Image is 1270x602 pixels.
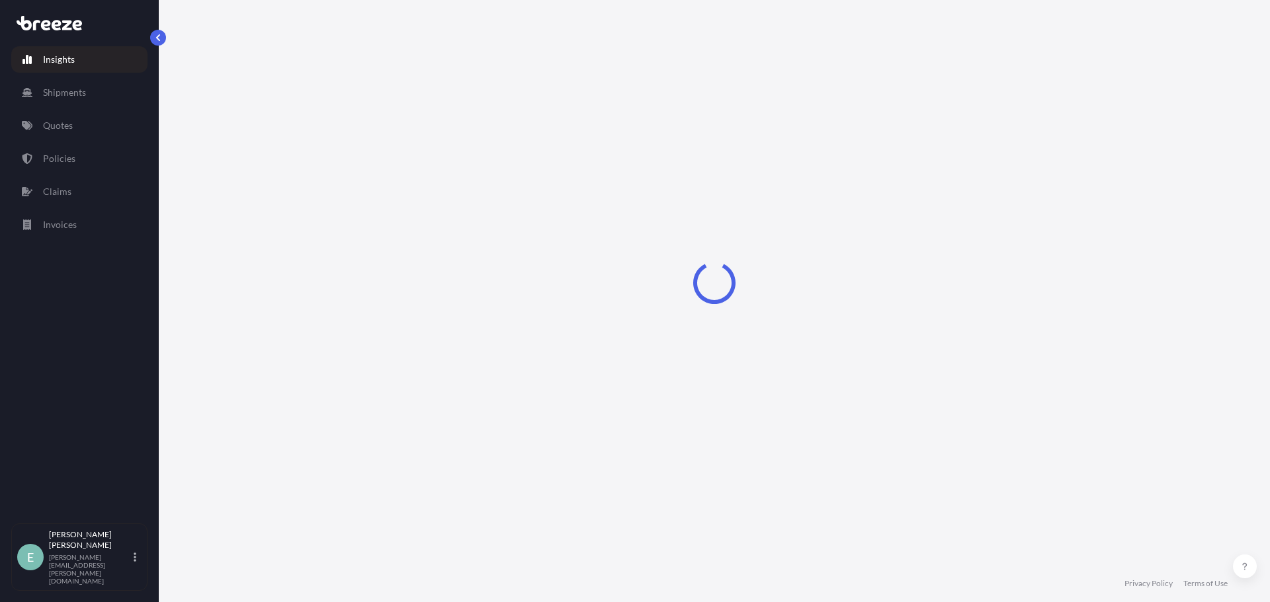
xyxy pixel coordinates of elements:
[49,529,131,550] p: [PERSON_NAME] [PERSON_NAME]
[1124,578,1173,589] a: Privacy Policy
[11,46,148,73] a: Insights
[43,86,86,99] p: Shipments
[43,152,75,165] p: Policies
[11,145,148,172] a: Policies
[11,112,148,139] a: Quotes
[43,185,71,198] p: Claims
[43,218,77,231] p: Invoices
[11,178,148,205] a: Claims
[27,550,34,564] span: E
[11,211,148,238] a: Invoices
[43,53,75,66] p: Insights
[43,119,73,132] p: Quotes
[49,553,131,585] p: [PERSON_NAME][EMAIL_ADDRESS][PERSON_NAME][DOMAIN_NAME]
[1183,578,1228,589] a: Terms of Use
[11,79,148,106] a: Shipments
